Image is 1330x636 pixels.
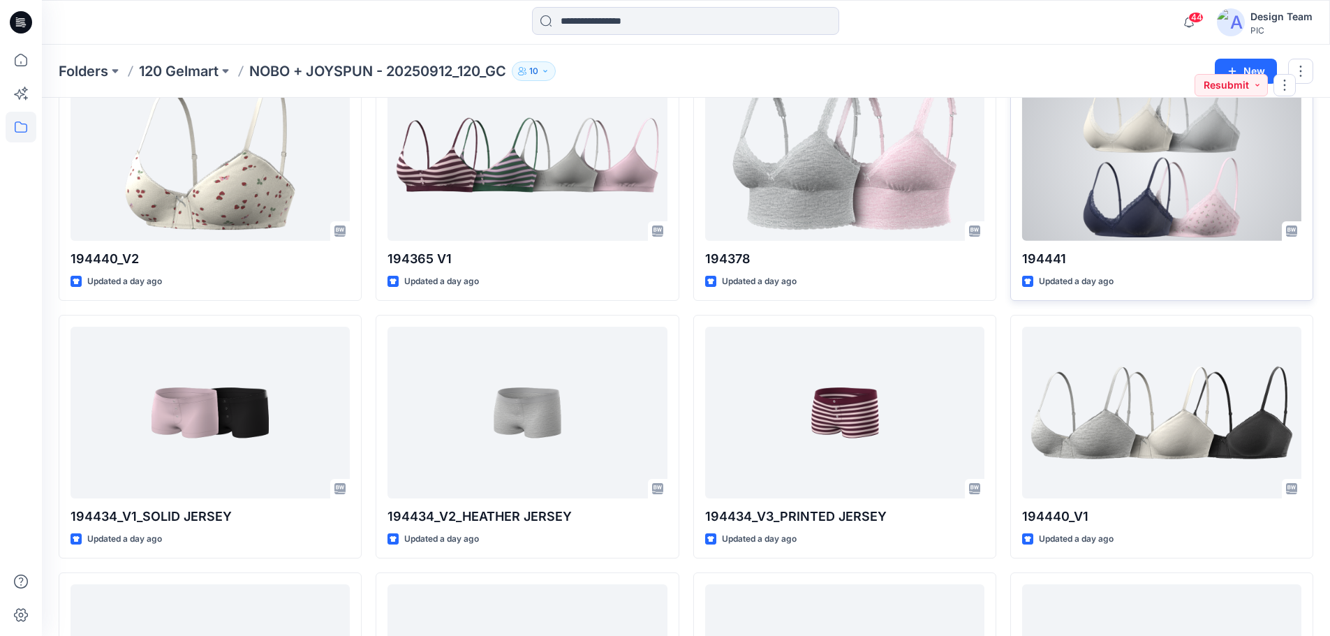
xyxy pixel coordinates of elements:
p: Updated a day ago [87,532,162,547]
p: Updated a day ago [87,274,162,289]
p: 194378 [705,249,984,269]
p: 194440_V2 [71,249,350,269]
p: Updated a day ago [1039,532,1114,547]
p: 194434_V1_SOLID JERSEY [71,507,350,526]
a: 194441 [1022,68,1301,241]
a: 194434_V1_SOLID JERSEY [71,327,350,499]
p: Updated a day ago [404,532,479,547]
a: 194440_V1 [1022,327,1301,499]
p: 194434_V2_HEATHER JERSEY [387,507,667,526]
p: Updated a day ago [404,274,479,289]
a: 194365 V1 [387,68,667,241]
a: 120 Gelmart [139,61,219,81]
p: 194440_V1 [1022,507,1301,526]
a: 194440_V2 [71,68,350,241]
a: 194434_V2_HEATHER JERSEY [387,327,667,499]
p: 194441 [1022,249,1301,269]
p: Updated a day ago [1039,274,1114,289]
p: 194434_V3_PRINTED JERSEY [705,507,984,526]
div: PIC [1250,25,1313,36]
button: New [1215,59,1277,84]
span: 44 [1188,12,1204,23]
div: Design Team [1250,8,1313,25]
p: NOBO + JOYSPUN - 20250912_120_GC [249,61,506,81]
a: 194378 [705,68,984,241]
p: 194365 V1 [387,249,667,269]
p: 10 [529,64,538,79]
button: 10 [512,61,556,81]
a: 194434_V3_PRINTED JERSEY [705,327,984,499]
p: Updated a day ago [722,532,797,547]
p: Updated a day ago [722,274,797,289]
img: avatar [1217,8,1245,36]
a: Folders [59,61,108,81]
